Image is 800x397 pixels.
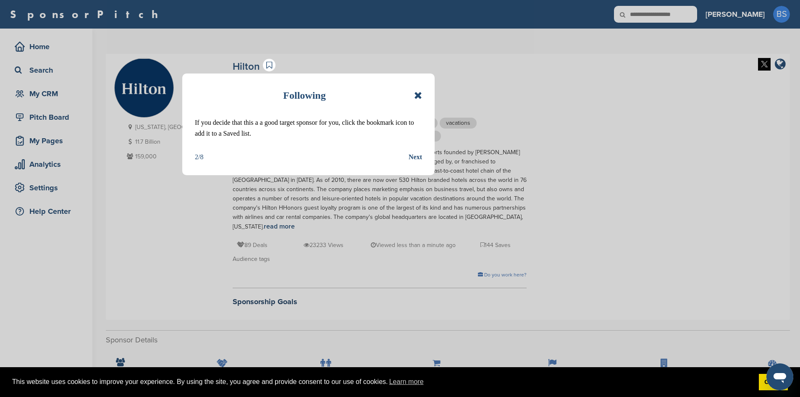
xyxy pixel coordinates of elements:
[766,363,793,390] iframe: Button to launch messaging window
[195,117,422,139] p: If you decide that this a a good target sponsor for you, click the bookmark icon to add it to a S...
[759,374,788,391] a: dismiss cookie message
[388,376,425,388] a: learn more about cookies
[409,152,422,163] button: Next
[195,152,203,163] div: 2/8
[12,376,752,388] span: This website uses cookies to improve your experience. By using the site, you agree and provide co...
[283,86,325,105] h1: Following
